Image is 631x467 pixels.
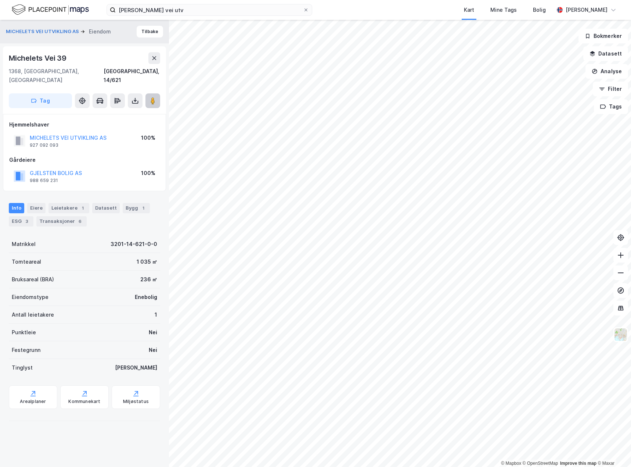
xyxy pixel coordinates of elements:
[141,169,155,178] div: 100%
[12,328,36,337] div: Punktleie
[594,432,631,467] iframe: Chat Widget
[9,52,68,64] div: Michelets Vei 39
[490,6,517,14] div: Mine Tags
[12,310,54,319] div: Antall leietakere
[614,328,628,342] img: Z
[79,204,86,212] div: 1
[140,204,147,212] div: 1
[9,120,160,129] div: Hjemmelshaver
[501,461,521,466] a: Mapbox
[583,46,628,61] button: Datasett
[36,216,87,227] div: Transaksjoner
[140,275,157,284] div: 236 ㎡
[149,346,157,354] div: Nei
[12,257,41,266] div: Tomteareal
[89,27,111,36] div: Eiendom
[560,461,596,466] a: Improve this map
[533,6,546,14] div: Bolig
[104,67,160,85] div: [GEOGRAPHIC_DATA], 14/621
[12,363,33,372] div: Tinglyst
[9,67,104,85] div: 1368, [GEOGRAPHIC_DATA], [GEOGRAPHIC_DATA]
[23,218,30,225] div: 3
[123,203,150,213] div: Bygg
[585,64,628,79] button: Analyse
[12,346,40,354] div: Festegrunn
[30,178,58,183] div: 988 659 231
[137,26,163,38] button: Tilbake
[9,156,160,164] div: Gårdeiere
[12,240,36,249] div: Matrikkel
[137,257,157,266] div: 1 035 ㎡
[12,3,89,16] img: logo.f888ab2527a4732fd821a326f86c7f29.svg
[48,203,89,213] div: Leietakere
[149,328,157,337] div: Nei
[523,461,558,466] a: OpenStreetMap
[111,240,157,249] div: 3201-14-621-0-0
[9,203,24,213] div: Info
[593,82,628,96] button: Filter
[115,363,157,372] div: [PERSON_NAME]
[123,399,149,404] div: Miljøstatus
[6,28,80,35] button: MICHELETS VEI UTVIKLING AS
[92,203,120,213] div: Datasett
[9,93,72,108] button: Tag
[116,4,303,15] input: Søk på adresse, matrikkel, gårdeiere, leietakere eller personer
[12,293,48,302] div: Eiendomstype
[578,29,628,43] button: Bokmerker
[566,6,607,14] div: [PERSON_NAME]
[464,6,474,14] div: Kart
[594,99,628,114] button: Tags
[135,293,157,302] div: Enebolig
[27,203,46,213] div: Eiere
[20,399,46,404] div: Arealplaner
[141,133,155,142] div: 100%
[155,310,157,319] div: 1
[12,275,54,284] div: Bruksareal (BRA)
[9,216,33,227] div: ESG
[30,142,58,148] div: 927 092 093
[68,399,100,404] div: Kommunekart
[76,218,84,225] div: 6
